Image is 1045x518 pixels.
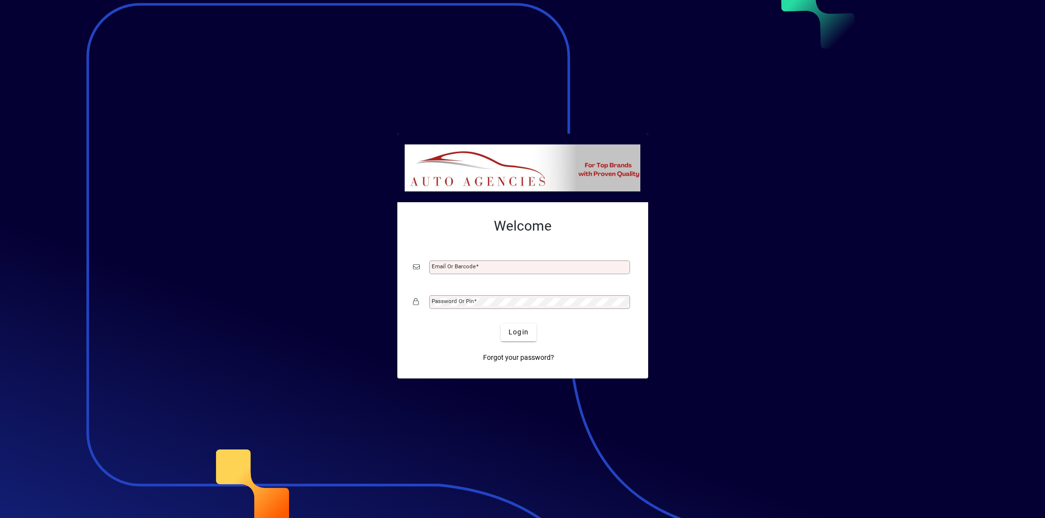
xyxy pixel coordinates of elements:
[479,349,558,367] a: Forgot your password?
[483,353,554,363] span: Forgot your password?
[501,324,536,341] button: Login
[509,327,529,337] span: Login
[432,298,474,305] mat-label: Password or Pin
[432,263,476,270] mat-label: Email or Barcode
[413,218,632,235] h2: Welcome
